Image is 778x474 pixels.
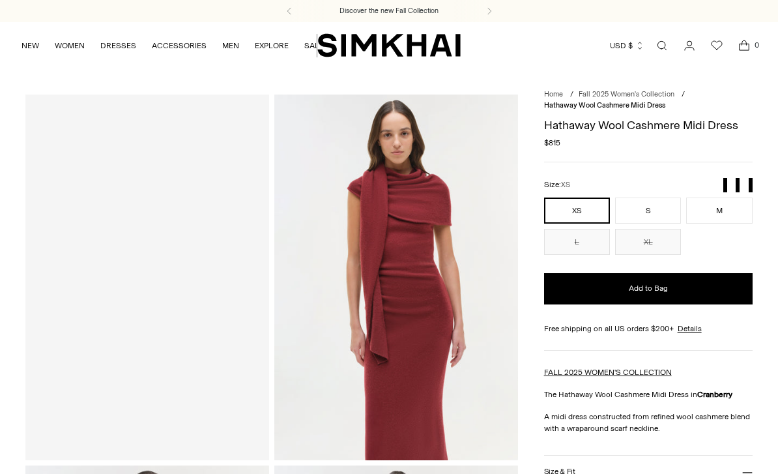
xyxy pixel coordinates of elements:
[615,229,681,255] button: XL
[544,411,753,434] p: A midi dress constructed from refined wool cashmere blend with a wraparound scarf neckline.
[751,39,762,51] span: 0
[100,31,136,60] a: DRESSES
[544,198,610,224] button: XS
[22,31,39,60] a: NEW
[317,33,461,58] a: SIMKHAI
[570,89,573,100] div: /
[544,368,672,377] a: FALL 2025 WOMEN'S COLLECTION
[55,31,85,60] a: WOMEN
[304,31,324,60] a: SALE
[544,89,753,111] nav: breadcrumbs
[682,89,685,100] div: /
[339,6,439,16] a: Discover the new Fall Collection
[610,31,644,60] button: USD $
[152,31,207,60] a: ACCESSORIES
[274,95,518,460] img: Hathaway Wool Cashmere Midi Dress
[676,33,702,59] a: Go to the account page
[704,33,730,59] a: Wishlist
[649,33,675,59] a: Open search modal
[544,389,753,400] p: The Hathaway Wool Cashmere Midi Dress in
[731,33,757,59] a: Open cart modal
[544,273,753,304] button: Add to Bag
[222,31,239,60] a: MEN
[561,181,570,189] span: XS
[544,137,560,149] span: $815
[615,198,681,224] button: S
[629,283,668,294] span: Add to Bag
[544,101,665,110] span: Hathaway Wool Cashmere Midi Dress
[544,119,753,131] h1: Hathaway Wool Cashmere Midi Dress
[255,31,289,60] a: EXPLORE
[686,198,752,224] button: M
[544,229,610,255] button: L
[544,323,753,334] div: Free shipping on all US orders $200+
[544,90,563,98] a: Home
[544,179,570,191] label: Size:
[697,390,732,399] strong: Cranberry
[25,95,269,460] a: Hathaway Wool Cashmere Midi Dress
[579,90,674,98] a: Fall 2025 Women's Collection
[678,323,702,334] a: Details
